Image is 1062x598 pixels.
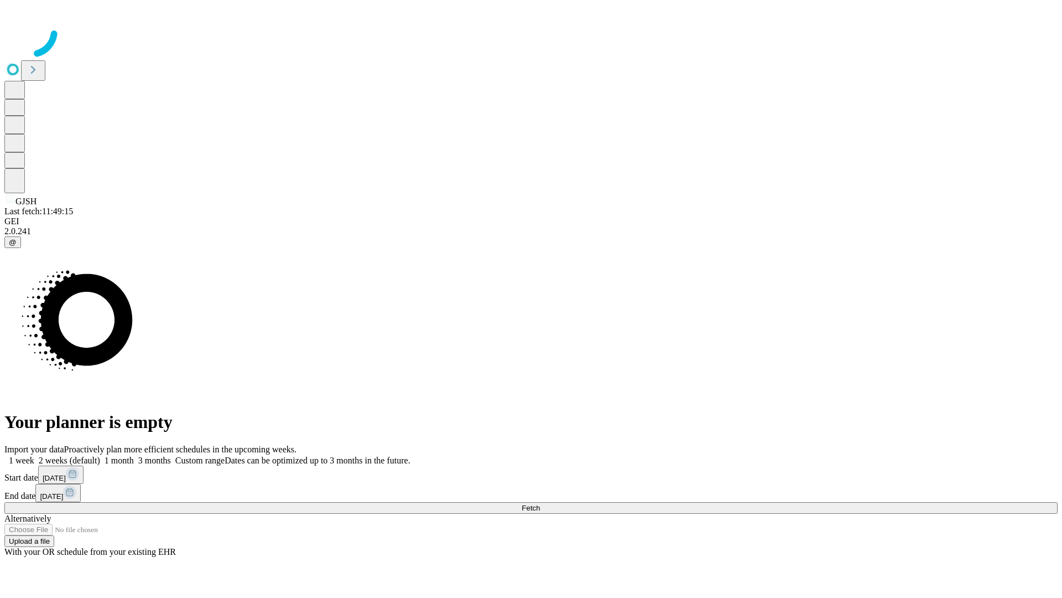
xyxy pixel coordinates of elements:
[4,514,51,523] span: Alternatively
[4,466,1058,484] div: Start date
[225,456,410,465] span: Dates can be optimized up to 3 months in the future.
[4,216,1058,226] div: GEI
[105,456,134,465] span: 1 month
[4,412,1058,432] h1: Your planner is empty
[4,502,1058,514] button: Fetch
[175,456,225,465] span: Custom range
[64,445,296,454] span: Proactively plan more efficient schedules in the upcoming weeks.
[4,445,64,454] span: Import your data
[9,238,17,246] span: @
[4,547,176,556] span: With your OR schedule from your existing EHR
[39,456,100,465] span: 2 weeks (default)
[4,535,54,547] button: Upload a file
[43,474,66,482] span: [DATE]
[138,456,171,465] span: 3 months
[9,456,34,465] span: 1 week
[4,236,21,248] button: @
[4,207,73,216] span: Last fetch: 11:49:15
[38,466,84,484] button: [DATE]
[35,484,81,502] button: [DATE]
[15,197,37,206] span: GJSH
[4,484,1058,502] div: End date
[522,504,540,512] span: Fetch
[40,492,63,501] span: [DATE]
[4,226,1058,236] div: 2.0.241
